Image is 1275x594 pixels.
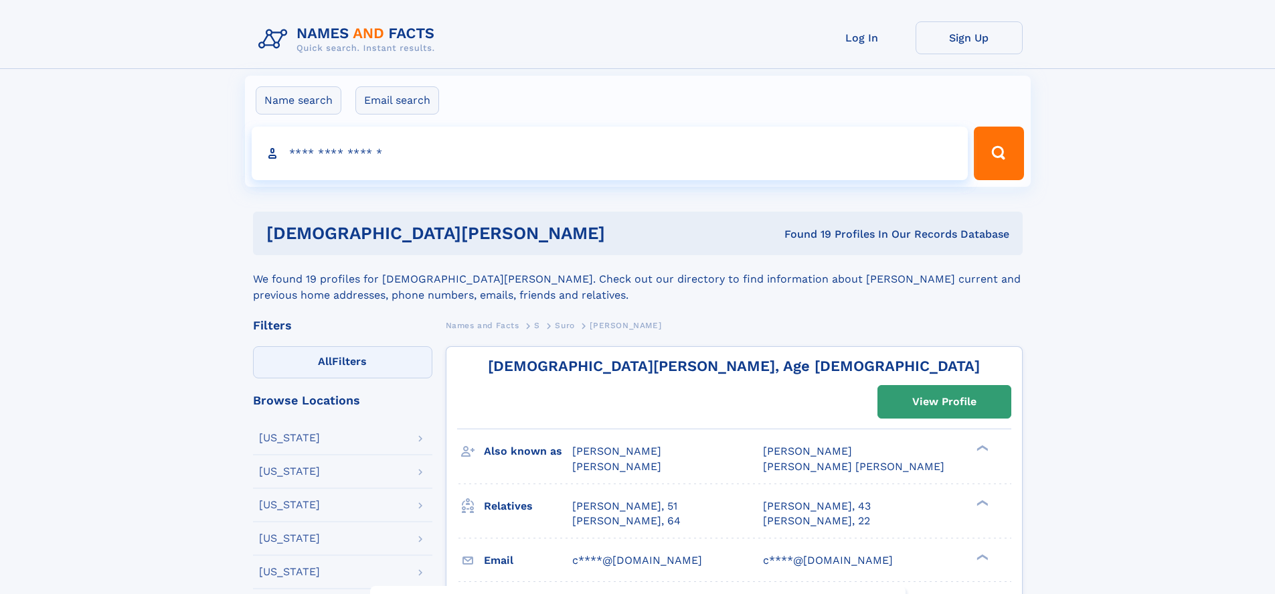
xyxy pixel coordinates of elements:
div: ❯ [973,498,989,507]
h3: Relatives [484,495,572,518]
div: Browse Locations [253,394,432,406]
a: Suro [555,317,574,333]
span: [PERSON_NAME] [572,445,661,457]
div: We found 19 profiles for [DEMOGRAPHIC_DATA][PERSON_NAME]. Check out our directory to find informa... [253,255,1023,303]
span: Suro [555,321,574,330]
h3: Email [484,549,572,572]
div: [US_STATE] [259,466,320,477]
label: Filters [253,346,432,378]
a: S [534,317,540,333]
div: Filters [253,319,432,331]
a: [DEMOGRAPHIC_DATA][PERSON_NAME], Age [DEMOGRAPHIC_DATA] [488,358,980,374]
div: View Profile [912,386,976,417]
a: Names and Facts [446,317,519,333]
span: S [534,321,540,330]
h1: [DEMOGRAPHIC_DATA][PERSON_NAME] [266,225,695,242]
a: Sign Up [916,21,1023,54]
a: View Profile [878,386,1011,418]
div: Found 19 Profiles In Our Records Database [695,227,1009,242]
h3: Also known as [484,440,572,463]
label: Email search [355,86,439,115]
div: ❯ [973,444,989,453]
a: Log In [809,21,916,54]
a: [PERSON_NAME], 43 [763,499,871,514]
input: search input [252,127,968,180]
div: ❯ [973,552,989,561]
div: [US_STATE] [259,500,320,510]
img: Logo Names and Facts [253,21,446,58]
div: [US_STATE] [259,567,320,577]
span: [PERSON_NAME] [590,321,661,330]
div: [US_STATE] [259,433,320,443]
span: [PERSON_NAME] [572,460,661,473]
span: [PERSON_NAME] [PERSON_NAME] [763,460,944,473]
a: [PERSON_NAME], 51 [572,499,677,514]
div: [US_STATE] [259,533,320,544]
button: Search Button [974,127,1023,180]
a: [PERSON_NAME], 22 [763,514,870,528]
a: [PERSON_NAME], 64 [572,514,681,528]
label: Name search [256,86,341,115]
span: All [318,355,332,368]
span: [PERSON_NAME] [763,445,852,457]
